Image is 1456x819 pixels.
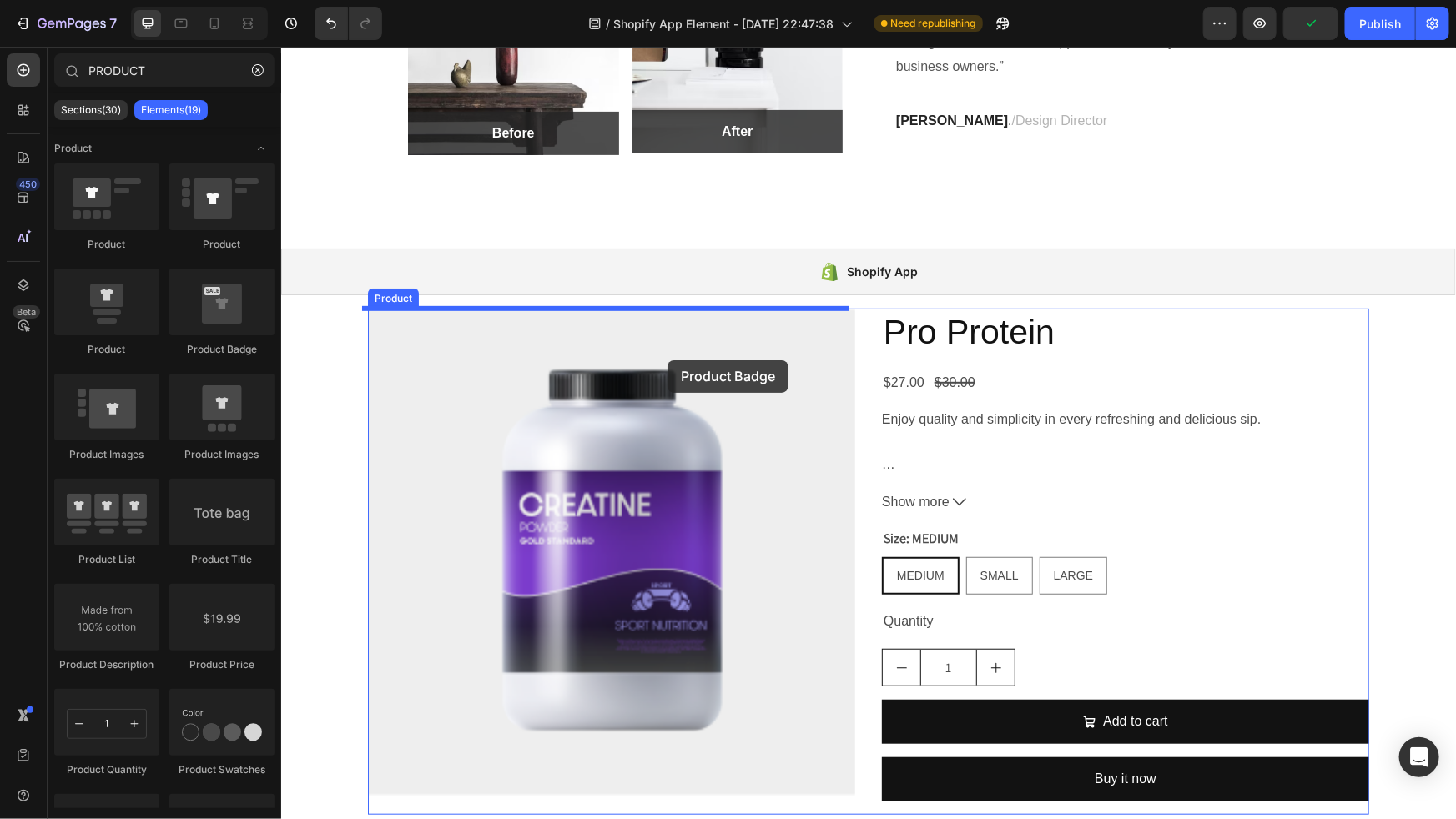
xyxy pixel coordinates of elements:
[54,657,159,672] div: Product Description
[248,135,275,162] span: Toggle open
[54,53,275,87] input: Search Sections & Elements
[169,657,275,672] div: Product Price
[54,342,159,357] div: Product
[1399,737,1439,777] div: Open Intercom Messenger
[169,447,275,462] div: Product Images
[54,237,159,252] div: Product
[54,762,159,777] div: Product Quantity
[54,552,159,567] div: Product List
[315,7,382,40] div: Undo/Redo
[281,47,1456,819] iframe: Design area
[16,178,40,191] div: 450
[109,13,117,33] p: 7
[54,141,92,156] span: Product
[169,342,275,357] div: Product Badge
[169,237,275,252] div: Product
[61,103,121,117] p: Sections(30)
[54,447,159,462] div: Product Images
[607,15,611,33] span: /
[141,103,201,117] p: Elements(19)
[7,7,124,40] button: 7
[1359,15,1401,33] div: Publish
[1345,7,1415,40] button: Publish
[169,762,275,777] div: Product Swatches
[614,15,834,33] span: Shopify App Element - [DATE] 22:47:38
[13,305,40,319] div: Beta
[891,16,976,31] span: Need republishing
[169,552,275,567] div: Product Title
